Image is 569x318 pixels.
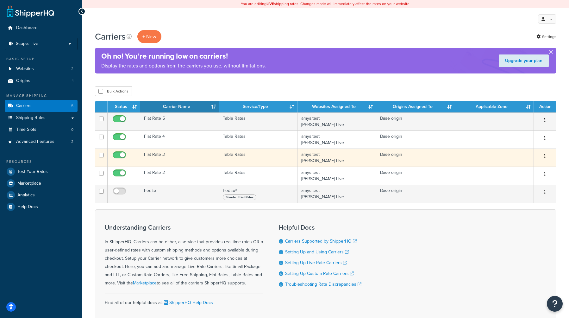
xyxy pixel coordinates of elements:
td: FedEx® [219,185,298,203]
a: Carriers Supported by ShipperHQ [285,238,357,245]
a: Test Your Rates [5,166,78,177]
h3: Understanding Carriers [105,224,263,231]
td: Flat Rate 4 [140,130,219,149]
td: Table Rates [219,149,298,167]
span: Websites [16,66,34,72]
span: Test Your Rates [17,169,48,175]
td: Flat Rate 2 [140,167,219,185]
span: Standard List Rates [223,194,256,200]
a: Time Slots 0 [5,124,78,136]
li: Websites [5,63,78,75]
td: Base origin [376,130,455,149]
button: Bulk Actions [95,86,132,96]
span: 1 [72,78,73,84]
td: Table Rates [219,112,298,130]
span: Origins [16,78,30,84]
button: + New [137,30,161,43]
span: Advanced Features [16,139,54,144]
th: Status: activate to sort column ascending [108,101,140,112]
span: Carriers [16,103,32,109]
li: Origins [5,75,78,87]
div: In ShipperHQ, Carriers can be either, a service that provides real-time rates OR a user-defined r... [105,224,263,287]
span: 0 [71,127,73,132]
span: Analytics [17,193,35,198]
h1: Carriers [95,30,126,43]
th: Applicable Zone: activate to sort column ascending [455,101,534,112]
td: Base origin [376,112,455,130]
div: Find all of our helpful docs at: [105,294,263,307]
td: Flat Rate 3 [140,149,219,167]
div: Basic Setup [5,56,78,62]
li: Advanced Features [5,136,78,148]
b: LIVE [266,1,274,7]
span: Scope: Live [16,41,38,47]
a: Analytics [5,189,78,201]
a: Troubleshooting Rate Discrepancies [285,281,361,288]
div: Resources [5,159,78,164]
span: Shipping Rules [16,115,46,121]
a: Origins 1 [5,75,78,87]
td: amys.test [PERSON_NAME] Live [297,185,376,203]
a: Shipping Rules [5,112,78,124]
td: amys.test [PERSON_NAME] Live [297,130,376,149]
td: Table Rates [219,167,298,185]
a: Marketplace [5,178,78,189]
span: Time Slots [16,127,36,132]
a: ShipperHQ Help Docs [163,299,213,306]
a: Help Docs [5,201,78,213]
td: FedEx [140,185,219,203]
span: 5 [71,103,73,109]
li: Carriers [5,100,78,112]
td: Flat Rate 5 [140,112,219,130]
span: Dashboard [16,25,38,31]
a: Dashboard [5,22,78,34]
span: Marketplace [17,181,41,186]
a: Upgrade your plan [499,54,549,67]
div: Manage Shipping [5,93,78,99]
td: Table Rates [219,130,298,149]
th: Action [534,101,556,112]
a: Carriers 5 [5,100,78,112]
th: Origins Assigned To: activate to sort column ascending [376,101,455,112]
span: 2 [71,66,73,72]
td: amys.test [PERSON_NAME] Live [297,149,376,167]
th: Carrier Name: activate to sort column ascending [140,101,219,112]
span: 2 [71,139,73,144]
td: Base origin [376,185,455,203]
a: Setting Up Custom Rate Carriers [285,270,354,277]
td: amys.test [PERSON_NAME] Live [297,167,376,185]
button: Open Resource Center [547,296,563,312]
a: Advanced Features 2 [5,136,78,148]
a: Settings [536,32,556,41]
th: Websites Assigned To: activate to sort column ascending [297,101,376,112]
span: Help Docs [17,204,38,210]
a: Setting Up and Using Carriers [285,249,349,255]
a: Websites 2 [5,63,78,75]
th: Service/Type: activate to sort column ascending [219,101,298,112]
td: Base origin [376,149,455,167]
a: Setting Up Live Rate Carriers [285,259,347,266]
td: Base origin [376,167,455,185]
td: amys.test [PERSON_NAME] Live [297,112,376,130]
h4: Oh no! You’re running low on carriers! [101,51,266,61]
li: Time Slots [5,124,78,136]
h3: Helpful Docs [279,224,361,231]
a: Marketplace [133,280,157,286]
a: ShipperHQ Home [7,5,54,17]
p: Display the rates and options from the carriers you use, without limitations. [101,61,266,70]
